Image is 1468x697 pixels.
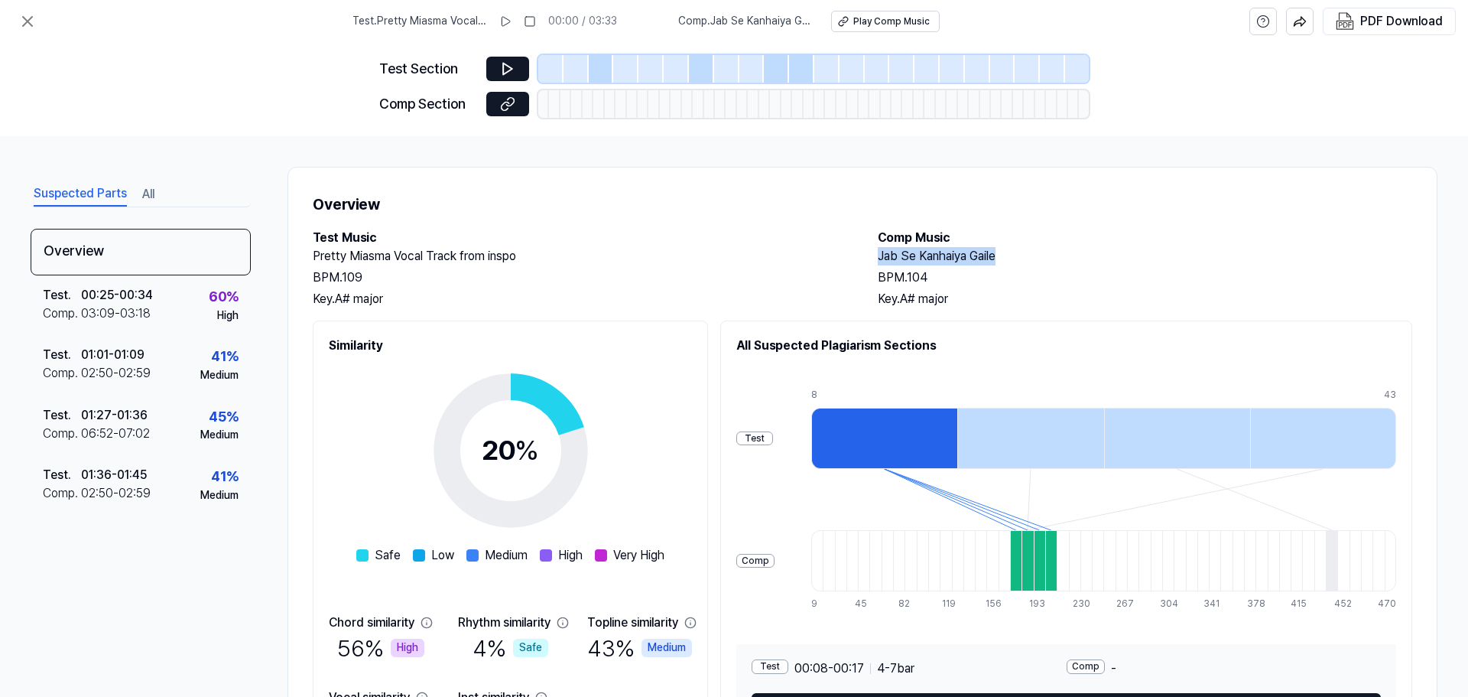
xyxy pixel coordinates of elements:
div: Chord similarity [329,614,414,632]
div: 82 [898,598,910,611]
div: BPM. 109 [313,269,847,287]
div: 119 [942,598,953,611]
div: 45 [855,598,866,611]
div: 378 [1247,598,1259,611]
h2: All Suspected Plagiarism Sections [736,337,1396,355]
div: 56 % [337,632,424,664]
button: Play Comp Music [831,11,940,32]
div: 02:50 - 02:59 [81,484,151,503]
div: 4 % [473,632,548,664]
div: Topline similarity [587,614,678,632]
div: 60 % [209,286,239,308]
div: 00:25 - 00:34 [81,286,153,305]
div: 00:00 / 03:33 [548,14,617,29]
div: Test Section [379,58,477,80]
button: All [142,182,154,207]
span: 00:08 - 00:17 [794,660,864,678]
div: 01:36 - 01:45 [81,466,147,484]
div: Comp . [43,484,81,503]
div: Test . [43,346,81,364]
span: Medium [485,546,528,565]
h1: Overview [313,192,1412,217]
div: 156 [986,598,997,611]
span: Very High [613,546,664,565]
span: Low [431,546,454,565]
div: 41 % [211,466,239,488]
div: 452 [1334,598,1346,611]
div: 01:01 - 01:09 [81,346,145,364]
img: share [1293,15,1307,28]
div: 41 % [211,346,239,368]
div: High [217,308,239,324]
div: 06:52 - 07:02 [81,425,150,443]
div: Test . [43,286,81,305]
div: Key. A# major [313,290,847,308]
button: Suspected Parts [34,182,127,207]
span: Comp . Jab Se Kanhaiya Gaile [678,14,813,29]
div: High [391,639,424,657]
div: Comp Section [379,93,477,116]
div: PDF Download [1360,11,1443,31]
span: High [558,546,583,565]
div: 341 [1203,598,1215,611]
button: PDF Download [1333,8,1446,34]
div: 304 [1160,598,1171,611]
div: Key. A# major [878,290,1412,308]
span: 4 - 7 bar [877,660,914,678]
div: 43 % [587,632,692,664]
div: 470 [1378,598,1396,611]
svg: help [1256,14,1270,29]
div: BPM. 104 [878,269,1412,287]
div: 9 [811,598,823,611]
div: 267 [1116,598,1128,611]
div: Rhythm similarity [458,614,550,632]
h2: Test Music [313,229,847,247]
span: % [515,434,539,467]
div: Medium [641,639,692,657]
div: Comp . [43,425,81,443]
div: 20 [482,430,539,471]
h2: Comp Music [878,229,1412,247]
h2: Similarity [329,337,692,355]
div: Overview [31,229,251,275]
div: Comp . [43,305,81,323]
div: 45 % [209,406,239,428]
span: Test . Pretty Miasma Vocal Track from inspo [352,14,487,29]
h2: Pretty Miasma Vocal Track from inspo [313,247,847,265]
div: Medium [200,428,239,443]
div: 03:09 - 03:18 [81,305,151,323]
div: Comp [736,554,775,568]
div: Test . [43,406,81,425]
div: 02:50 - 02:59 [81,364,151,383]
div: Play Comp Music [853,15,930,28]
div: 193 [1029,598,1041,611]
div: 8 [811,389,957,402]
div: Test . [43,466,81,484]
div: Medium [200,488,239,503]
img: PDF Download [1336,12,1354,31]
h2: Jab Se Kanhaiya Gaile [878,247,1412,265]
div: 43 [1384,389,1396,402]
div: - [1067,660,1382,678]
div: Test [752,660,788,674]
div: Test [736,432,773,446]
button: help [1249,8,1277,35]
div: 415 [1291,598,1302,611]
div: Comp [1067,660,1105,674]
div: 01:27 - 01:36 [81,406,148,425]
div: Comp . [43,364,81,383]
span: Safe [375,546,401,565]
div: 230 [1073,598,1084,611]
div: Medium [200,368,239,383]
div: Safe [513,639,548,657]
